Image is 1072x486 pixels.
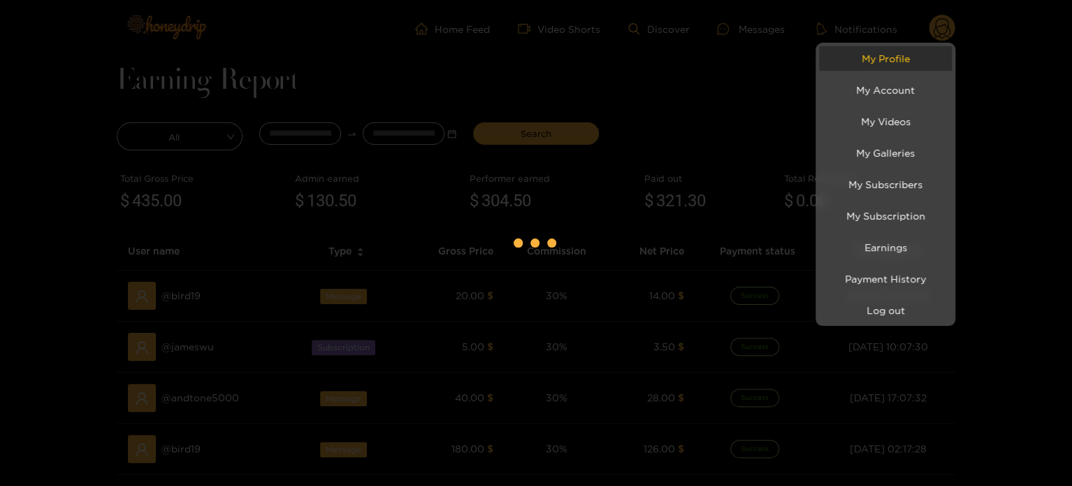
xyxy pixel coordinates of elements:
button: Log out [819,298,952,322]
a: My Profile [819,46,952,71]
a: My Subscribers [819,172,952,196]
a: Earnings [819,235,952,259]
a: My Account [819,78,952,102]
a: My Subscription [819,203,952,228]
a: Payment History [819,266,952,291]
a: My Galleries [819,141,952,165]
a: My Videos [819,109,952,134]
